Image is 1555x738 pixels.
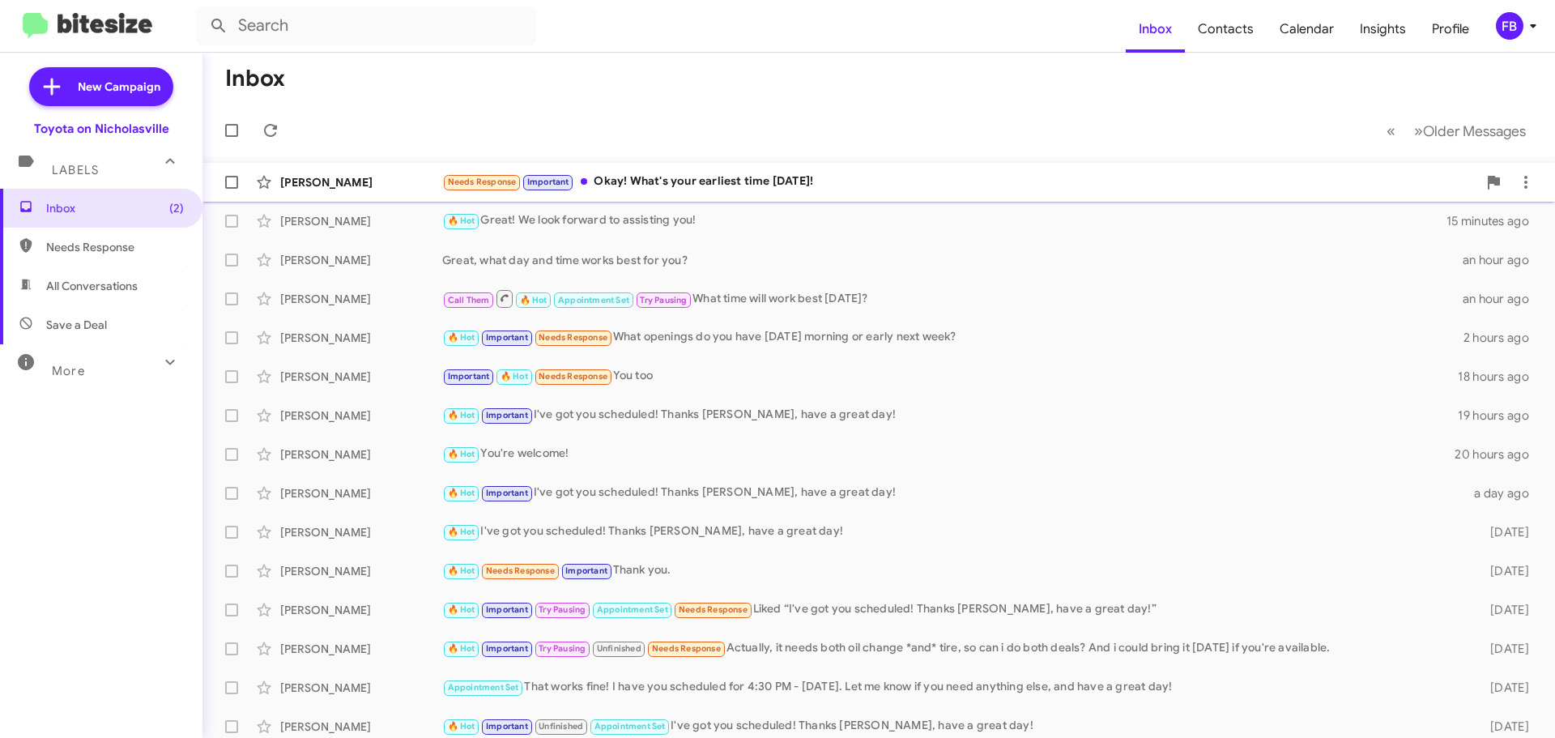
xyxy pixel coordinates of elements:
[442,173,1477,191] div: Okay! What's your earliest time [DATE]!
[448,643,475,654] span: 🔥 Hot
[448,332,475,343] span: 🔥 Hot
[679,604,748,615] span: Needs Response
[46,239,184,255] span: Needs Response
[486,721,528,732] span: Important
[448,449,475,459] span: 🔥 Hot
[594,721,666,732] span: Appointment Set
[1387,121,1395,141] span: «
[280,174,442,190] div: [PERSON_NAME]
[539,721,583,732] span: Unfinished
[442,406,1458,424] div: I've got you scheduled! Thanks [PERSON_NAME], have a great day!
[1419,6,1482,53] a: Profile
[1458,369,1542,385] div: 18 hours ago
[448,682,519,693] span: Appointment Set
[1446,213,1542,229] div: 15 minutes ago
[1464,602,1542,618] div: [DATE]
[1377,114,1405,147] button: Previous
[1458,407,1542,424] div: 19 hours ago
[280,252,442,268] div: [PERSON_NAME]
[539,332,607,343] span: Needs Response
[442,717,1464,736] div: I've got you scheduled! Thanks [PERSON_NAME], have a great day!
[280,680,442,696] div: [PERSON_NAME]
[1464,680,1542,696] div: [DATE]
[280,524,442,540] div: [PERSON_NAME]
[448,565,475,576] span: 🔥 Hot
[46,278,138,294] span: All Conversations
[1185,6,1267,53] a: Contacts
[597,643,641,654] span: Unfinished
[486,410,528,420] span: Important
[1463,291,1542,307] div: an hour ago
[486,488,528,498] span: Important
[652,643,721,654] span: Needs Response
[280,213,442,229] div: [PERSON_NAME]
[280,407,442,424] div: [PERSON_NAME]
[442,288,1463,309] div: What time will work best [DATE]?
[501,371,528,382] span: 🔥 Hot
[280,602,442,618] div: [PERSON_NAME]
[1378,114,1536,147] nav: Page navigation example
[29,67,173,106] a: New Campaign
[1464,485,1542,501] div: a day ago
[539,643,586,654] span: Try Pausing
[448,488,475,498] span: 🔥 Hot
[46,317,107,333] span: Save a Deal
[1463,252,1542,268] div: an hour ago
[442,445,1455,463] div: You're welcome!
[442,678,1464,697] div: That works fine! I have you scheduled for 4:30 PM - [DATE]. Let me know if you need anything else...
[280,446,442,463] div: [PERSON_NAME]
[448,527,475,537] span: 🔥 Hot
[527,177,569,187] span: Important
[1464,719,1542,735] div: [DATE]
[169,200,184,216] span: (2)
[1463,330,1542,346] div: 2 hours ago
[78,79,160,95] span: New Campaign
[280,291,442,307] div: [PERSON_NAME]
[52,163,99,177] span: Labels
[565,565,607,576] span: Important
[448,721,475,732] span: 🔥 Hot
[225,66,285,92] h1: Inbox
[1267,6,1347,53] a: Calendar
[442,523,1464,541] div: I've got you scheduled! Thanks [PERSON_NAME], have a great day!
[1126,6,1185,53] a: Inbox
[640,295,687,305] span: Try Pausing
[280,719,442,735] div: [PERSON_NAME]
[448,604,475,615] span: 🔥 Hot
[196,6,536,45] input: Search
[1464,563,1542,579] div: [DATE]
[1496,12,1523,40] div: FB
[1464,641,1542,657] div: [DATE]
[448,371,490,382] span: Important
[558,295,629,305] span: Appointment Set
[442,211,1446,230] div: Great! We look forward to assisting you!
[1347,6,1419,53] a: Insights
[280,330,442,346] div: [PERSON_NAME]
[1455,446,1542,463] div: 20 hours ago
[1414,121,1423,141] span: »
[486,565,555,576] span: Needs Response
[597,604,668,615] span: Appointment Set
[486,604,528,615] span: Important
[448,177,517,187] span: Needs Response
[520,295,547,305] span: 🔥 Hot
[442,367,1458,386] div: You too
[448,295,490,305] span: Call Them
[280,485,442,501] div: [PERSON_NAME]
[442,484,1464,502] div: I've got you scheduled! Thanks [PERSON_NAME], have a great day!
[1482,12,1537,40] button: FB
[1464,524,1542,540] div: [DATE]
[448,215,475,226] span: 🔥 Hot
[442,328,1463,347] div: What openings do you have [DATE] morning or early next week?
[34,121,169,137] div: Toyota on Nicholasville
[280,641,442,657] div: [PERSON_NAME]
[442,600,1464,619] div: Liked “I've got you scheduled! Thanks [PERSON_NAME], have a great day!”
[280,563,442,579] div: [PERSON_NAME]
[442,561,1464,580] div: Thank you.
[442,252,1463,268] div: Great, what day and time works best for you?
